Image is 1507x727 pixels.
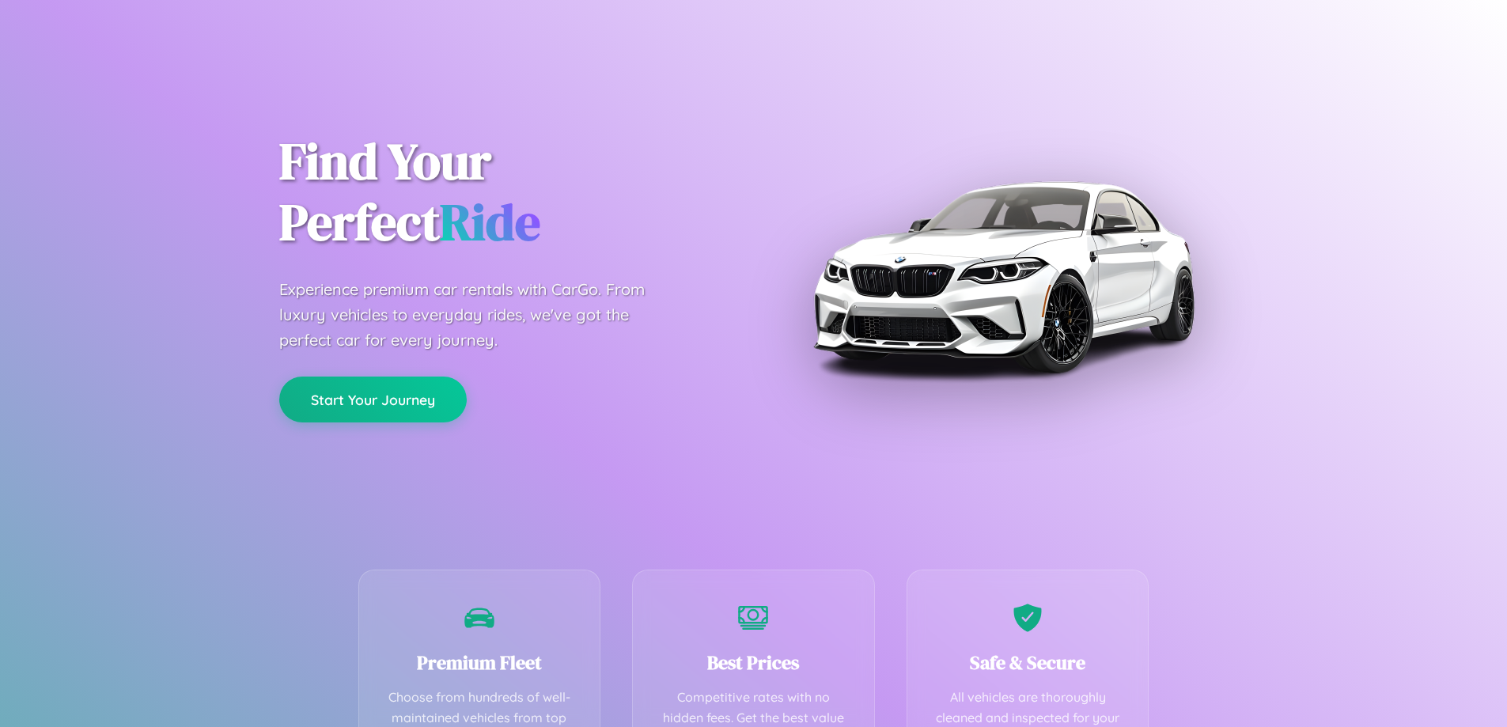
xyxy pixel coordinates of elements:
[279,277,675,353] p: Experience premium car rentals with CarGo. From luxury vehicles to everyday rides, we've got the ...
[931,649,1125,676] h3: Safe & Secure
[383,649,577,676] h3: Premium Fleet
[805,79,1201,475] img: Premium BMW car rental vehicle
[657,649,850,676] h3: Best Prices
[279,377,467,422] button: Start Your Journey
[279,131,730,253] h1: Find Your Perfect
[440,187,540,256] span: Ride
